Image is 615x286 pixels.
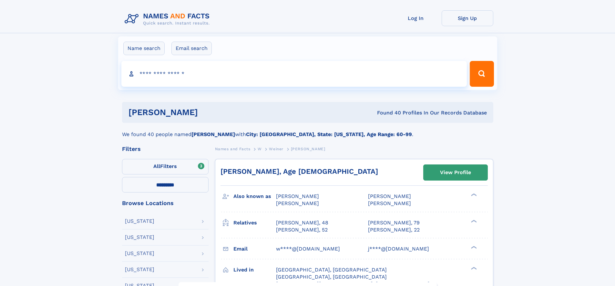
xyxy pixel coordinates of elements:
[440,165,471,180] div: View Profile
[128,108,288,116] h1: [PERSON_NAME]
[191,131,235,137] b: [PERSON_NAME]
[171,42,212,55] label: Email search
[122,200,209,206] div: Browse Locations
[125,219,154,224] div: [US_STATE]
[276,193,319,199] span: [PERSON_NAME]
[276,219,328,226] a: [PERSON_NAME], 48
[122,123,493,138] div: We found 40 people named with .
[291,147,325,151] span: [PERSON_NAME]
[122,159,209,174] label: Filters
[125,251,154,256] div: [US_STATE]
[368,219,420,226] a: [PERSON_NAME], 79
[125,235,154,240] div: [US_STATE]
[233,191,276,202] h3: Also known as
[153,163,160,169] span: All
[121,61,467,87] input: search input
[470,61,494,87] button: Search Button
[269,147,283,151] span: Weiner
[469,266,477,270] div: ❯
[276,226,328,233] a: [PERSON_NAME], 52
[122,146,209,152] div: Filters
[233,243,276,254] h3: Email
[287,109,487,116] div: Found 40 Profiles In Our Records Database
[233,264,276,275] h3: Lived in
[368,226,420,233] a: [PERSON_NAME], 22
[123,42,165,55] label: Name search
[368,193,411,199] span: [PERSON_NAME]
[220,167,378,175] a: [PERSON_NAME], Age [DEMOGRAPHIC_DATA]
[469,193,477,197] div: ❯
[276,274,387,280] span: [GEOGRAPHIC_DATA], [GEOGRAPHIC_DATA]
[258,145,262,153] a: W
[258,147,262,151] span: W
[390,10,442,26] a: Log In
[469,219,477,223] div: ❯
[469,245,477,249] div: ❯
[276,267,387,273] span: [GEOGRAPHIC_DATA], [GEOGRAPHIC_DATA]
[368,200,411,206] span: [PERSON_NAME]
[246,131,412,137] b: City: [GEOGRAPHIC_DATA], State: [US_STATE], Age Range: 60-99
[233,217,276,228] h3: Relatives
[269,145,283,153] a: Weiner
[215,145,251,153] a: Names and Facts
[125,267,154,272] div: [US_STATE]
[122,10,215,28] img: Logo Names and Facts
[276,200,319,206] span: [PERSON_NAME]
[442,10,493,26] a: Sign Up
[424,165,487,180] a: View Profile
